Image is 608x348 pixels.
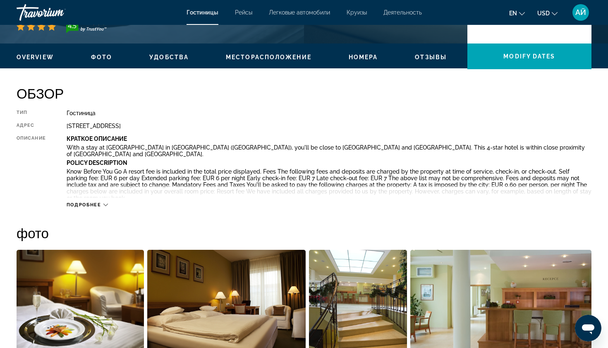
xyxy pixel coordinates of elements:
a: Круизы [347,9,367,16]
span: АЙ [575,8,586,17]
button: МЕСТОРАСПОЛОЖЕНИЕ [226,53,311,61]
b: Policy Description [67,159,127,166]
div: 4.5 [64,21,80,31]
button: фото [91,53,112,61]
h2: ОБЗОР [17,85,591,101]
span: Modify Dates [503,53,555,60]
button: Номера [349,53,378,61]
div: АДРЕС [17,123,46,129]
p: With a stay at [GEOGRAPHIC_DATA] in [GEOGRAPHIC_DATA] ([GEOGRAPHIC_DATA]), you'll be close to [GE... [67,144,591,157]
button: Меню пользователя [570,4,591,21]
a: Легковые автомобили [269,9,330,16]
h2: фото [17,225,591,241]
p: Know Before You Go A resort fee is included in the total price displayed. Fees The following fees... [67,168,591,201]
span: отзывы [415,54,447,60]
span: подробнее [67,202,101,208]
div: описание [17,135,46,198]
span: Удобства [149,54,189,60]
span: Overview [17,54,54,60]
span: Номера [349,54,378,60]
a: Травориум [17,2,99,23]
img: TrustYou guest rating badge [66,20,108,33]
span: фото [91,54,112,60]
iframe: Кнопка запуска окна обмена сообщениями [575,315,601,341]
div: [STREET_ADDRESS] [67,123,591,129]
a: Деятельность [383,9,422,16]
button: Change currency [537,7,558,19]
button: Overview [17,53,54,61]
button: Modify Dates [467,43,591,69]
a: Рейсы [235,9,252,16]
a: Гостиницы [187,9,218,16]
span: МЕСТОРАСПОЛОЖЕНИЕ [226,54,311,60]
button: отзывы [415,53,447,61]
span: USD [537,10,550,17]
div: Гостиница [67,110,591,116]
button: подробнее [67,202,108,208]
button: Удобства [149,53,189,61]
button: Изменить язык [509,7,525,19]
div: тип [17,110,46,116]
b: КРАТКОЕ ОПИСАНИЕ [67,135,127,142]
span: en [509,10,517,17]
